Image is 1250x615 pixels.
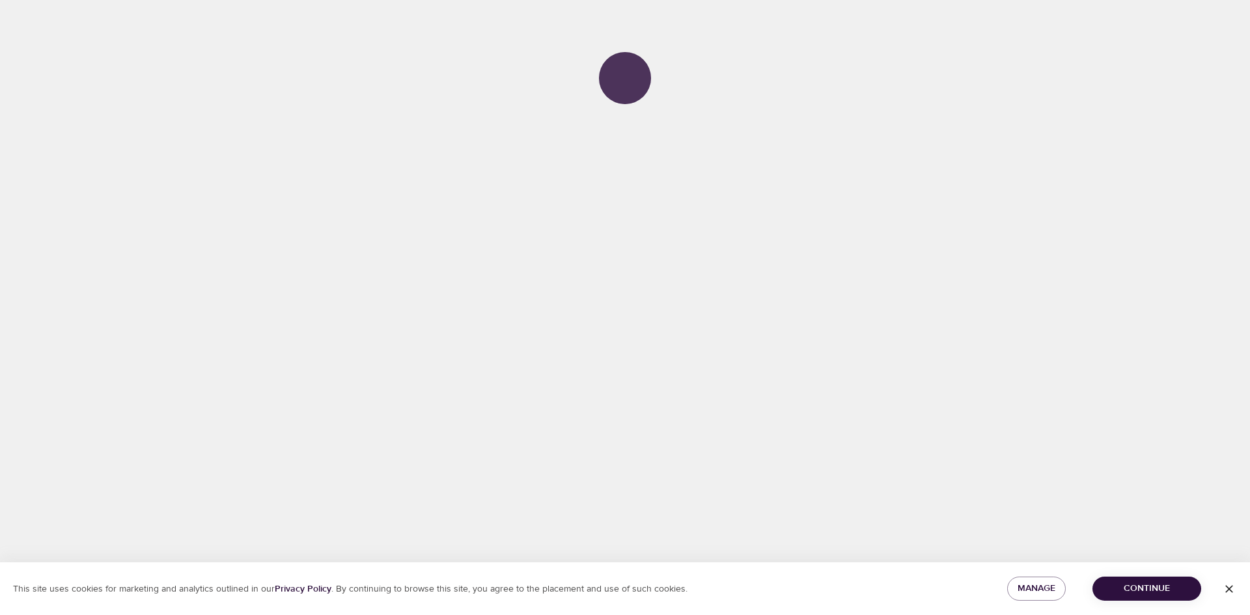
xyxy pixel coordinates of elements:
button: Continue [1092,577,1201,601]
a: Privacy Policy [275,583,331,595]
span: Continue [1103,581,1191,597]
button: Manage [1007,577,1066,601]
span: Manage [1018,581,1055,597]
